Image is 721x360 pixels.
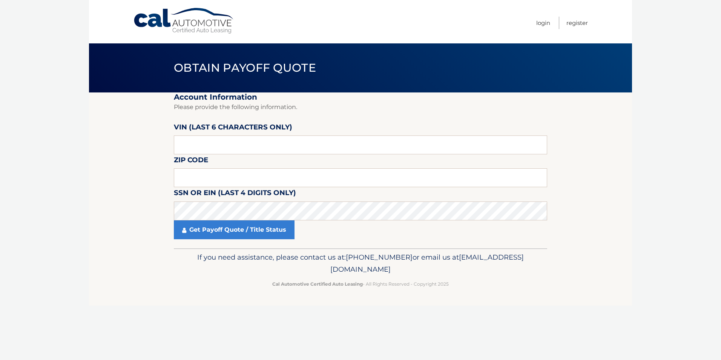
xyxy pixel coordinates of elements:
a: Login [536,17,550,29]
p: If you need assistance, please contact us at: or email us at [179,251,542,275]
span: Obtain Payoff Quote [174,61,316,75]
label: SSN or EIN (last 4 digits only) [174,187,296,201]
h2: Account Information [174,92,547,102]
span: [PHONE_NUMBER] [346,253,413,262]
p: Please provide the following information. [174,102,547,112]
a: Get Payoff Quote / Title Status [174,220,295,239]
p: - All Rights Reserved - Copyright 2025 [179,280,542,288]
a: Register [566,17,588,29]
a: Cal Automotive [133,8,235,34]
label: Zip Code [174,154,208,168]
strong: Cal Automotive Certified Auto Leasing [272,281,363,287]
label: VIN (last 6 characters only) [174,122,292,135]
